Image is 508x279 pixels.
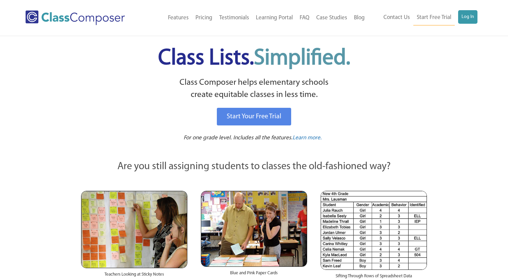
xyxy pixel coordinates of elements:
img: Teachers Looking at Sticky Notes [81,191,187,268]
span: Simplified. [254,47,350,69]
a: Start Your Free Trial [217,108,291,125]
a: Blog [351,11,368,25]
a: Case Studies [313,11,351,25]
span: Start Your Free Trial [227,113,281,120]
a: Learning Portal [252,11,296,25]
img: Spreadsheets [321,191,427,270]
a: Pricing [192,11,216,25]
span: For one grade level. Includes all the features. [184,135,293,141]
a: Features [165,11,192,25]
img: Blue and Pink Paper Cards [201,191,307,266]
a: Start Free Trial [413,10,455,25]
nav: Header Menu [145,11,369,25]
span: Class Lists. [158,47,350,69]
p: Class Composer helps elementary schools create equitable classes in less time. [80,77,428,101]
a: Log In [458,10,477,24]
nav: Header Menu [368,10,477,25]
p: Are you still assigning students to classes the old-fashioned way? [81,159,427,174]
img: Class Composer [25,11,125,25]
a: FAQ [296,11,313,25]
a: Learn more. [293,134,322,142]
span: Learn more. [293,135,322,141]
a: Contact Us [380,10,413,25]
a: Testimonials [216,11,252,25]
